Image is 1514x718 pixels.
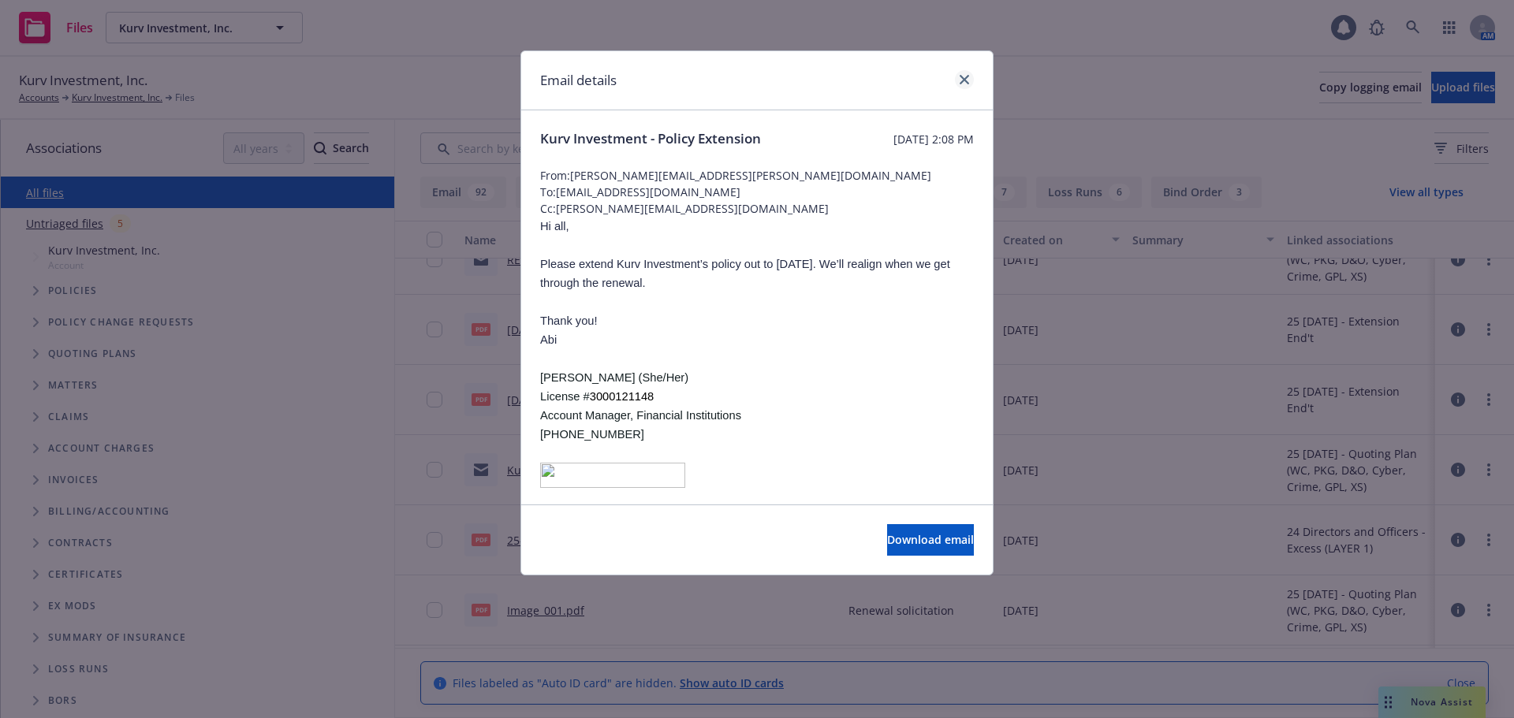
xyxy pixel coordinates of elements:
span: Kurv Investment - Policy Extension [540,129,761,148]
span: Newfront [540,504,591,516]
span: [PHONE_NUMBER] [540,428,644,441]
span: To: [EMAIL_ADDRESS][DOMAIN_NAME] [540,184,974,200]
span: Thank you! [540,314,598,327]
span: 3000121148 [590,390,654,403]
span: Account Manager, Financial Institutions [540,409,741,422]
h1: Email details [540,70,617,91]
a: close [955,70,974,89]
span: [PERSON_NAME] (She/Her) [540,371,688,384]
span: Cc: [PERSON_NAME][EMAIL_ADDRESS][DOMAIN_NAME] [540,200,974,217]
button: Download email [887,524,974,556]
span: Download email [887,532,974,547]
span: Abi [540,333,557,346]
span: License # [540,390,590,403]
span: From: [PERSON_NAME][EMAIL_ADDRESS][PERSON_NAME][DOMAIN_NAME] [540,167,974,184]
span: Please extend Kurv Investment’s policy out to [DATE]. We’ll realign when we get through the renewal. [540,258,950,289]
span: [DATE] 2:08 PM [893,131,974,147]
img: image001.png@01DBFFC9.170C8F10 [540,463,685,488]
span: Hi all, [540,220,569,233]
